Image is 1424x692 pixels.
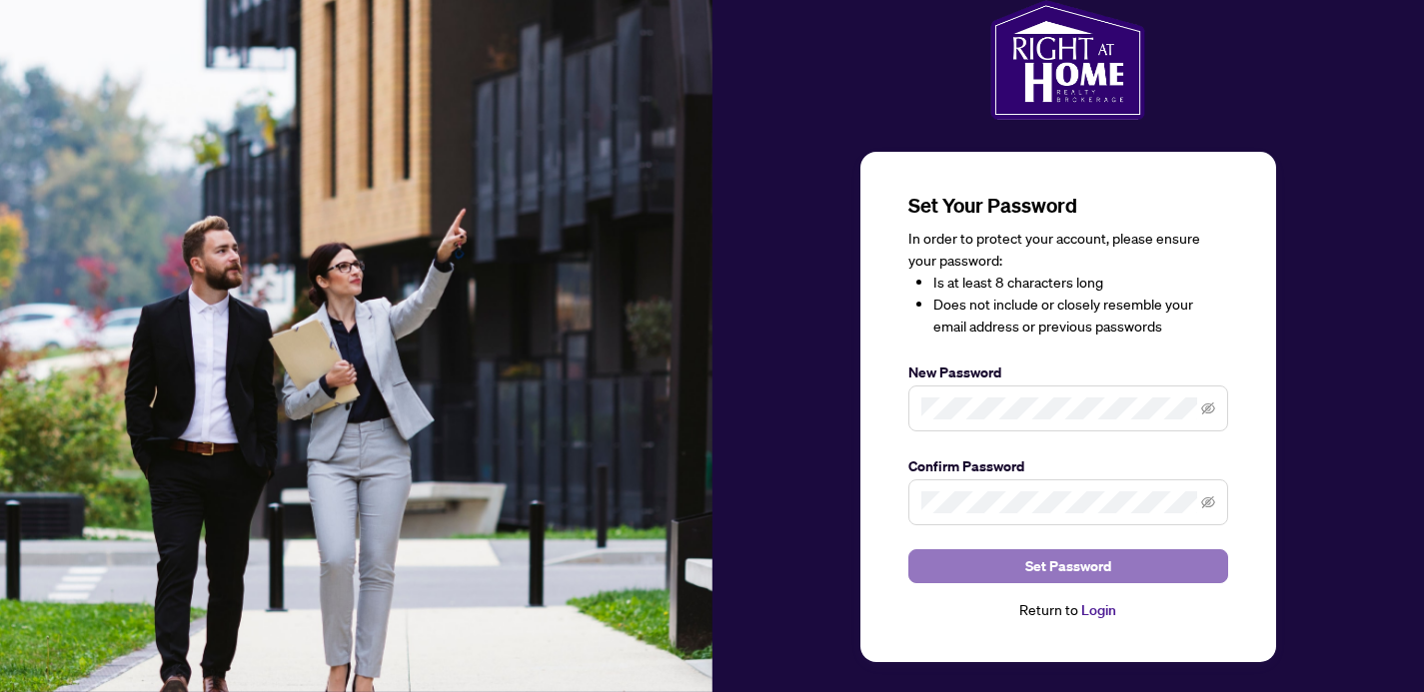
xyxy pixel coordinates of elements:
[1201,401,1215,415] span: eye-invisible
[908,455,1228,477] label: Confirm Password
[908,192,1228,220] h3: Set Your Password
[1081,601,1116,619] a: Login
[908,599,1228,622] div: Return to
[908,361,1228,383] label: New Password
[933,272,1228,294] li: Is at least 8 characters long
[1201,495,1215,509] span: eye-invisible
[908,549,1228,583] button: Set Password
[1025,550,1111,582] span: Set Password
[933,294,1228,338] li: Does not include or closely resemble your email address or previous passwords
[908,228,1228,338] div: In order to protect your account, please ensure your password:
